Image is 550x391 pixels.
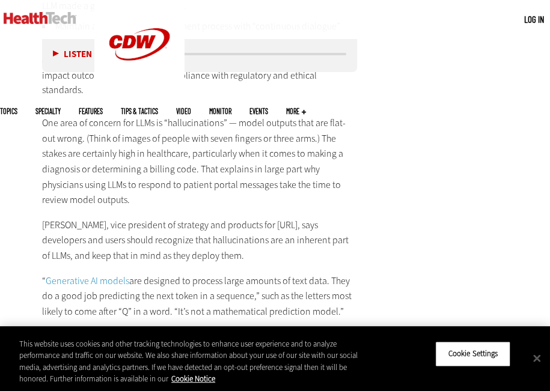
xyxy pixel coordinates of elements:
[42,217,357,264] p: [PERSON_NAME], vice president of strategy and products for [URL], says developers and users shoul...
[435,341,510,366] button: Cookie Settings
[46,274,129,287] a: Generative AI models
[176,108,191,115] a: Video
[35,108,61,115] span: Specialty
[79,108,103,115] a: Features
[249,108,268,115] a: Events
[121,108,158,115] a: Tips & Tactics
[524,345,550,371] button: Close
[524,13,544,26] div: User menu
[286,108,306,115] span: More
[94,79,185,92] a: CDW
[209,108,231,115] a: MonITor
[524,14,544,25] a: Log in
[42,273,357,320] p: “ are designed to process large amounts of text data. They do a good job predicting the next toke...
[19,338,359,385] div: This website uses cookies and other tracking technologies to enhance user experience and to analy...
[171,374,215,384] a: More information about your privacy
[42,115,357,208] p: One area of concern for LLMs is “hallucinations” — model outputs that are flat-out wrong. (Think ...
[4,12,76,24] img: Home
